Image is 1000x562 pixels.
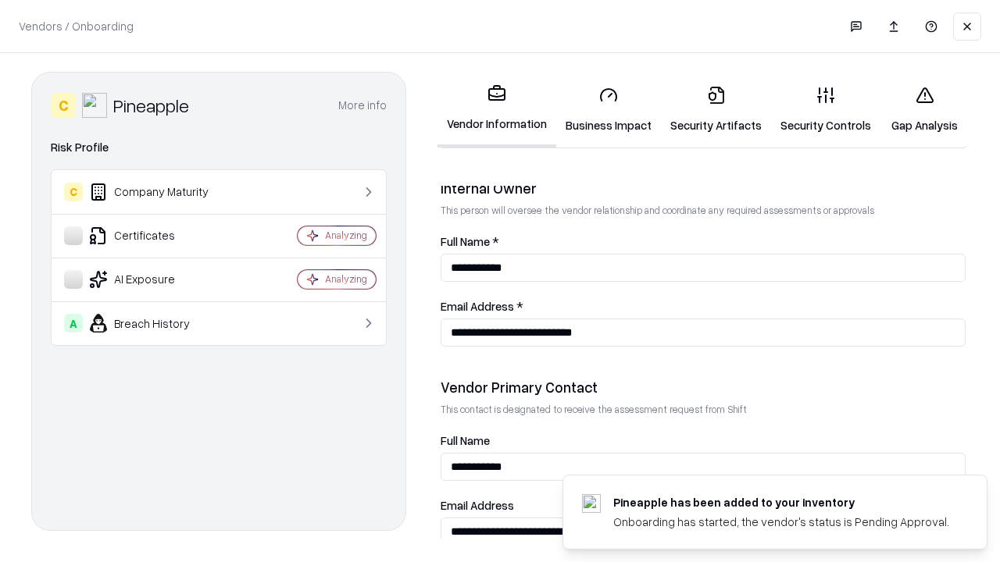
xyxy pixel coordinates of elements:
div: Analyzing [325,229,367,242]
div: Certificates [64,226,251,245]
div: A [64,314,83,333]
div: Analyzing [325,272,367,286]
div: C [51,93,76,118]
a: Security Controls [771,73,880,146]
div: Company Maturity [64,183,251,201]
button: More info [338,91,387,119]
a: Business Impact [556,73,661,146]
div: Vendor Primary Contact [441,378,966,397]
label: Full Name * [441,236,966,247]
a: Security Artifacts [661,73,771,146]
label: Email Address * [441,301,966,312]
a: Vendor Information [437,72,556,148]
p: This person will oversee the vendor relationship and coordinate any required assessments or appro... [441,204,966,217]
img: pineappleenergy.com [582,494,601,513]
img: Pineapple [82,93,107,118]
div: AI Exposure [64,270,251,289]
p: Vendors / Onboarding [19,18,134,34]
label: Full Name [441,435,966,446]
a: Gap Analysis [880,73,969,146]
div: Onboarding has started, the vendor's status is Pending Approval. [613,514,949,530]
label: Email Address [441,500,966,511]
div: Risk Profile [51,138,387,157]
div: C [64,183,83,201]
div: Pineapple [113,93,189,118]
p: This contact is designated to receive the assessment request from Shift [441,403,966,416]
div: Internal Owner [441,179,966,197]
div: Breach History [64,314,251,333]
div: Pineapple has been added to your inventory [613,494,949,510]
